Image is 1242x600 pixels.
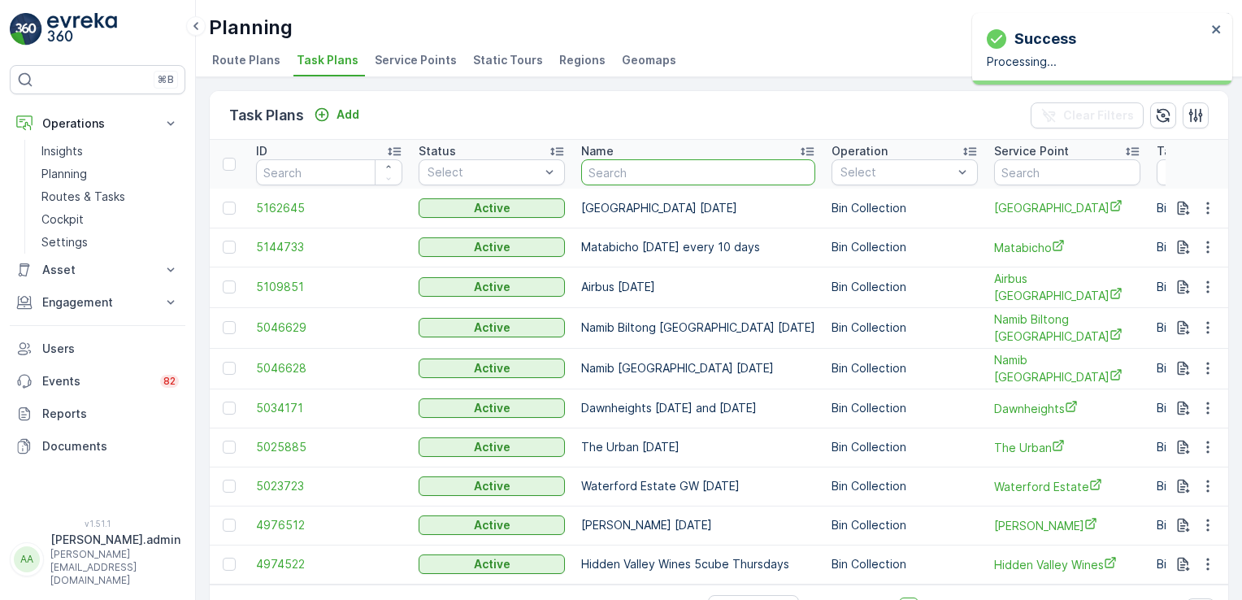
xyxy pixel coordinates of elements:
div: Toggle Row Selected [223,480,236,493]
a: 5034171 [256,400,402,416]
button: Active [419,398,565,418]
button: Active [419,515,565,535]
p: [PERSON_NAME] [DATE] [581,517,815,533]
p: Bin Collection [832,400,978,416]
a: 5046629 [256,320,402,336]
p: Settings [41,234,88,250]
a: Matabicho [994,239,1140,256]
div: Toggle Row Selected [223,321,236,334]
button: AA[PERSON_NAME].admin[PERSON_NAME][EMAIL_ADDRESS][DOMAIN_NAME] [10,532,185,587]
a: Waterford Estate [994,478,1140,495]
p: ID [256,143,267,159]
a: 5046628 [256,360,402,376]
p: Bin Collection [832,478,978,494]
img: logo_light-DOdMpM7g.png [47,13,117,46]
p: Bin Collection [832,360,978,376]
a: Hidden Valley Wines [994,556,1140,573]
p: Events [42,373,150,389]
p: 82 [163,375,176,388]
p: Bin Collection [832,279,978,295]
p: Bin Collection [832,556,978,572]
span: 5162645 [256,200,402,216]
p: Status [419,143,456,159]
p: [PERSON_NAME].admin [50,532,180,548]
div: AA [14,546,40,572]
p: [GEOGRAPHIC_DATA] [DATE] [581,200,815,216]
p: Select [840,164,953,180]
p: Waterford Estate GW [DATE] [581,478,815,494]
p: Hidden Valley Wines 5cube Thursdays [581,556,815,572]
p: Name [581,143,614,159]
p: Dawnheights [DATE] and [DATE] [581,400,815,416]
p: Active [474,400,510,416]
p: Airbus [DATE] [581,279,815,295]
button: Active [419,476,565,496]
span: [PERSON_NAME] [994,517,1140,534]
p: Routes & Tasks [41,189,125,205]
button: Asset [10,254,185,286]
span: Namib [GEOGRAPHIC_DATA] [994,352,1140,385]
div: Toggle Row Selected [223,202,236,215]
p: Active [474,439,510,455]
a: 4976512 [256,517,402,533]
p: Clear Filters [1063,107,1134,124]
p: Namib [GEOGRAPHIC_DATA] [DATE] [581,360,815,376]
a: 5025885 [256,439,402,455]
a: Users [10,333,185,365]
div: Toggle Row Selected [223,362,236,375]
a: Dawnheights [994,400,1140,417]
span: Namib Biltong [GEOGRAPHIC_DATA] [994,311,1140,345]
p: Active [474,200,510,216]
a: Reports [10,398,185,430]
button: close [1211,23,1222,38]
a: Settings [35,231,185,254]
p: Asset [42,262,153,278]
p: Users [42,341,179,357]
p: Reports [42,406,179,422]
img: logo [10,13,42,46]
button: Active [419,198,565,218]
p: Active [474,517,510,533]
a: 5144733 [256,239,402,255]
p: Bin Collection [832,239,978,255]
p: Add [337,107,359,123]
p: Planning [41,166,87,182]
a: 5023723 [256,478,402,494]
a: Namib Biltong Wellington [994,311,1140,345]
a: Val de Vine [994,517,1140,534]
span: Static Tours [473,52,543,68]
div: Toggle Row Selected [223,280,236,293]
p: Bin Collection [832,439,978,455]
span: 4974522 [256,556,402,572]
div: Toggle Row Selected [223,241,236,254]
p: Engagement [42,294,153,311]
input: Search [994,159,1140,185]
p: ⌘B [158,73,174,86]
p: Active [474,239,510,255]
p: Task Plans [229,104,304,127]
button: Engagement [10,286,185,319]
span: Regions [559,52,606,68]
p: Bin Collection [832,200,978,216]
p: Cockpit [41,211,84,228]
span: Airbus [GEOGRAPHIC_DATA] [994,271,1140,304]
p: Namib Biltong [GEOGRAPHIC_DATA] [DATE] [581,320,815,336]
p: Operations [42,115,153,132]
a: Namib Biltong Springs [994,352,1140,385]
div: Toggle Row Selected [223,558,236,571]
span: Geomaps [622,52,676,68]
p: The Urban [DATE] [581,439,815,455]
p: Active [474,556,510,572]
p: Insights [41,143,83,159]
a: Documents [10,430,185,463]
button: Clear Filters [1031,102,1144,128]
p: Matabicho [DATE] every 10 days [581,239,815,255]
a: Cockpit [35,208,185,231]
